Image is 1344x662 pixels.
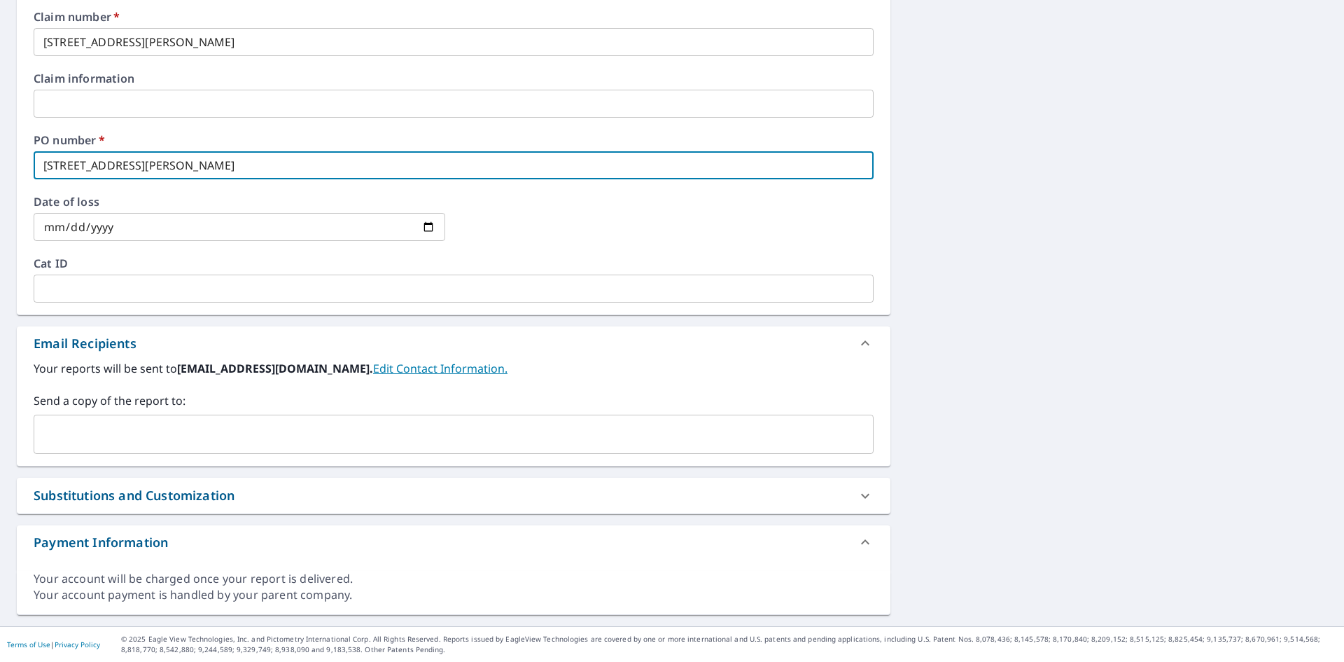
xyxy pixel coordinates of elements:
label: Date of loss [34,196,445,207]
label: Claim number [34,11,874,22]
label: Send a copy of the report to: [34,392,874,409]
label: PO number [34,135,874,146]
div: Payment Information [17,525,890,559]
p: © 2025 Eagle View Technologies, Inc. and Pictometry International Corp. All Rights Reserved. Repo... [121,634,1337,655]
a: Privacy Policy [55,640,100,649]
div: Your account payment is handled by your parent company. [34,587,874,603]
div: Email Recipients [17,326,890,360]
p: | [7,640,100,649]
label: Cat ID [34,258,874,269]
div: Payment Information [34,533,168,552]
div: Email Recipients [34,334,136,353]
div: Substitutions and Customization [34,486,234,505]
div: Your account will be charged once your report is delivered. [34,571,874,587]
b: [EMAIL_ADDRESS][DOMAIN_NAME]. [177,361,373,376]
div: Substitutions and Customization [17,478,890,513]
label: Your reports will be sent to [34,360,874,377]
label: Claim information [34,73,874,84]
a: Terms of Use [7,640,50,649]
a: EditContactInfo [373,361,507,376]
